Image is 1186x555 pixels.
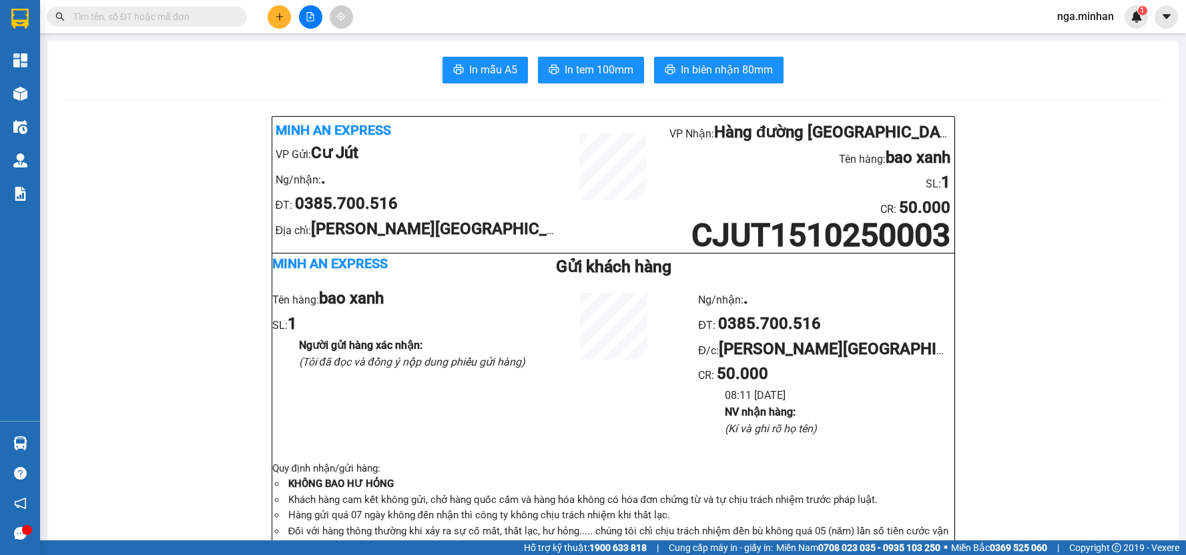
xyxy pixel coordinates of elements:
span: copyright [1112,543,1121,552]
li: Đối với hàng thông thường khi xảy ra sự cố mất, thất lạc, hư hỏng..... chúng tôi chỉ chịu trách n... [286,524,954,555]
strong: 0708 023 035 - 0935 103 250 [818,542,940,553]
b: 0385.700.516 [295,194,398,213]
b: 0385.700.516 [718,314,821,333]
b: . [321,169,326,187]
strong: KHÔNG BAO HƯ HỎNG [288,478,394,490]
b: Minh An Express [276,122,391,138]
h1: CJUT1510250003 [669,221,951,249]
li: Tên hàng: [669,145,951,171]
span: search [55,12,65,21]
span: Miền Bắc [951,540,1047,555]
span: nga.minhan [1047,8,1125,25]
span: Miền Nam [776,540,940,555]
button: plus [268,5,291,29]
li: CR : [669,195,951,221]
li: Địa chỉ: [276,217,557,242]
li: Đ/c: [698,337,954,362]
span: In mẫu A5 [469,61,517,78]
button: printerIn tem 100mm [538,57,644,83]
span: In biên nhận 80mm [681,61,773,78]
span: Hỗ trợ kỹ thuật: [524,540,647,555]
li: SL: [272,312,528,337]
button: printerIn biên nhận 80mm [654,57,784,83]
b: Hàng đường [GEOGRAPHIC_DATA] [714,123,965,141]
li: VP Gửi: [276,141,557,166]
li: Ng/nhận: [698,286,954,312]
li: Tên hàng: [272,286,528,312]
ul: CR : [698,286,954,437]
b: 1 [288,314,297,333]
b: [PERSON_NAME][GEOGRAPHIC_DATA][PERSON_NAME] [719,340,1124,358]
span: ⚪️ [944,545,948,550]
span: aim [336,12,346,21]
b: 50.000 [899,198,950,217]
span: printer [665,64,675,77]
span: plus [275,12,284,21]
b: bao xanh [319,289,384,308]
li: VP Nhận: [669,120,951,145]
span: question-circle [14,467,27,480]
button: file-add [299,5,322,29]
li: ĐT: [276,191,557,217]
li: ĐT: [698,312,954,337]
b: NV nhận hàng : [725,406,796,418]
sup: 1 [1138,6,1147,15]
b: 50.000 [717,364,768,383]
span: 1 [1140,6,1145,15]
span: notification [14,497,27,510]
strong: 0369 525 060 [990,542,1047,553]
button: printerIn mẫu A5 [442,57,528,83]
span: file-add [306,12,315,21]
img: warehouse-icon [13,436,27,450]
span: | [1057,540,1059,555]
input: Tìm tên, số ĐT hoặc mã đơn [73,9,231,24]
img: logo-vxr [11,9,29,29]
b: Người gửi hàng xác nhận : [299,339,422,352]
strong: 1900 633 818 [589,542,647,553]
span: | [657,540,659,555]
li: 08:11 [DATE] [725,387,954,404]
b: Gửi khách hàng [556,257,671,276]
span: message [14,527,27,540]
li: SL: [669,170,951,195]
b: Minh An Express [272,255,388,271]
li: Hàng gửi quá 07 ngày không đến nhận thì công ty không chịu trách nhiệm khi thất lạc. [286,508,954,524]
img: dashboard-icon [13,53,27,67]
button: aim [330,5,353,29]
img: solution-icon [13,187,27,201]
li: Ng/nhận: [276,166,557,191]
span: caret-down [1161,11,1173,23]
i: (Tôi đã đọc và đồng ý nộp dung phiếu gửi hàng) [299,356,526,368]
img: icon-new-feature [1131,11,1143,23]
span: Cung cấp máy in - giấy in: [669,540,773,555]
span: In tem 100mm [565,61,633,78]
img: warehouse-icon [13,120,27,134]
b: bao xanh [886,148,950,167]
li: Khách hàng cam kết không gửi, chở hàng quốc cấm và hàng hóa không có hóa đơn chứng từ và tự chịu ... [286,492,954,508]
img: warehouse-icon [13,87,27,101]
b: [PERSON_NAME][GEOGRAPHIC_DATA][PERSON_NAME] [311,219,716,238]
span: printer [549,64,559,77]
i: (Kí và ghi rõ họ tên) [725,422,817,435]
b: 1 [941,173,950,191]
b: Cư Jút [311,143,358,162]
img: warehouse-icon [13,153,27,167]
b: . [744,289,748,308]
span: printer [453,64,464,77]
button: caret-down [1155,5,1178,29]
